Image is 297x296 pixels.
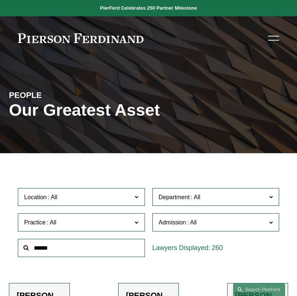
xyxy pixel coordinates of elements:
span: Department [159,194,190,200]
span: Practice [24,219,46,226]
h1: Our Greatest Asset [9,101,195,119]
span: Admission [159,219,186,226]
a: Search this site [233,283,285,296]
span: Location [24,194,47,200]
h4: PEOPLE [9,90,79,101]
span: 260 [212,244,223,251]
